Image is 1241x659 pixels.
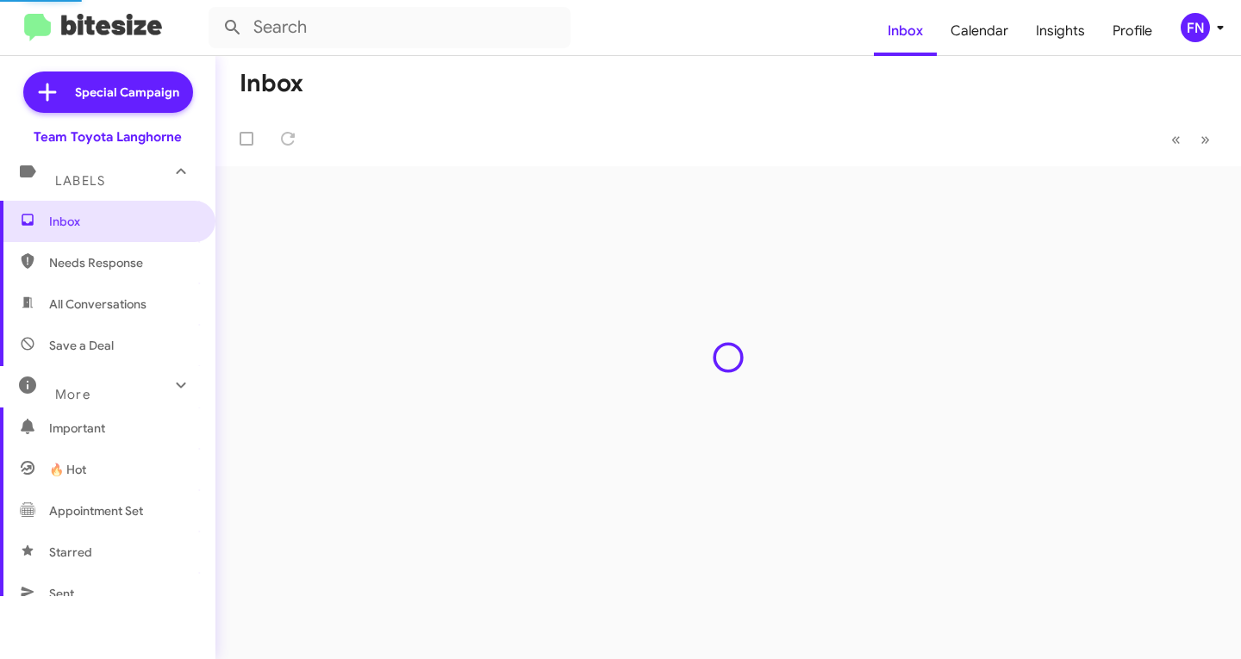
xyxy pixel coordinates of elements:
span: Needs Response [49,254,196,271]
span: Inbox [49,213,196,230]
span: More [55,387,90,402]
div: Team Toyota Langhorne [34,128,182,146]
h1: Inbox [240,70,303,97]
button: Next [1190,121,1220,157]
span: Save a Deal [49,337,114,354]
a: Profile [1099,6,1166,56]
div: FN [1181,13,1210,42]
span: Special Campaign [75,84,179,101]
span: Important [49,420,196,437]
a: Calendar [937,6,1022,56]
input: Search [209,7,571,48]
a: Insights [1022,6,1099,56]
nav: Page navigation example [1162,121,1220,157]
span: All Conversations [49,295,147,313]
span: » [1200,128,1210,150]
button: FN [1166,13,1222,42]
a: Inbox [874,6,937,56]
button: Previous [1161,121,1191,157]
span: « [1171,128,1181,150]
span: Appointment Set [49,502,143,519]
span: 🔥 Hot [49,461,86,478]
span: Starred [49,544,92,561]
a: Special Campaign [23,71,193,113]
span: Labels [55,173,105,189]
span: Sent [49,585,74,602]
